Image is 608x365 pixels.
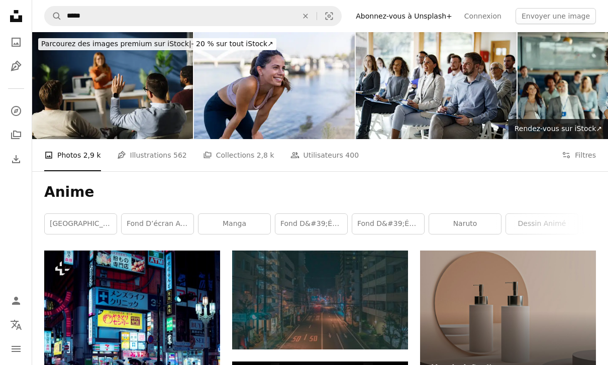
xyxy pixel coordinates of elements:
button: Filtres [562,139,596,171]
a: Fond d’écran anime [122,214,193,234]
a: Illustrations [6,56,26,76]
button: Langue [6,315,26,335]
a: Accueil — Unsplash [6,6,26,28]
img: May I ask something? [32,32,193,139]
button: Envoyer une image [516,8,596,24]
a: Connexion [458,8,508,24]
a: manga [198,214,270,234]
a: [GEOGRAPHIC_DATA] [45,214,117,234]
span: Parcourez des images premium sur iStock | [41,40,191,48]
button: Effacer [294,7,317,26]
a: Parcourez des images premium sur iStock|- 20 % sur tout iStock↗ [32,32,282,56]
a: Collections 2,8 k [203,139,274,171]
a: Photos [6,32,26,52]
a: fond d&#39;écran du bureau [275,214,347,234]
span: - 20 % sur tout iStock ↗ [41,40,273,48]
img: Femme souriante se reposant au bord de la rivière après un jogging matinal [194,32,355,139]
span: 2,8 k [257,150,274,161]
img: Photographie de vue aérienne de la route entre les immeubles de grande hauteur [232,251,408,349]
button: Rechercher sur Unsplash [45,7,62,26]
a: dessin animé [506,214,578,234]
h1: Anime [44,183,596,201]
a: Rendez-vous sur iStock↗ [509,119,608,139]
form: Rechercher des visuels sur tout le site [44,6,342,26]
a: Historique de téléchargement [6,149,26,169]
span: 562 [173,150,187,161]
span: 400 [345,150,359,161]
a: Collections [6,125,26,145]
a: Utilisateurs 400 [290,139,359,171]
span: Rendez-vous sur iStock ↗ [515,125,602,133]
a: Photographie de vue aérienne de la route entre les immeubles de grande hauteur [232,295,408,304]
a: Naruto [429,214,501,234]
img: Crowd of business people having a seminar in board room. [356,32,517,139]
a: Connexion / S’inscrire [6,291,26,311]
a: fond d&#39;écran 4k [352,214,424,234]
a: Explorer [6,101,26,121]
a: Illustrations 562 [117,139,187,171]
button: Recherche de visuels [317,7,341,26]
a: Abonnez-vous à Unsplash+ [350,8,458,24]
button: Menu [6,339,26,359]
